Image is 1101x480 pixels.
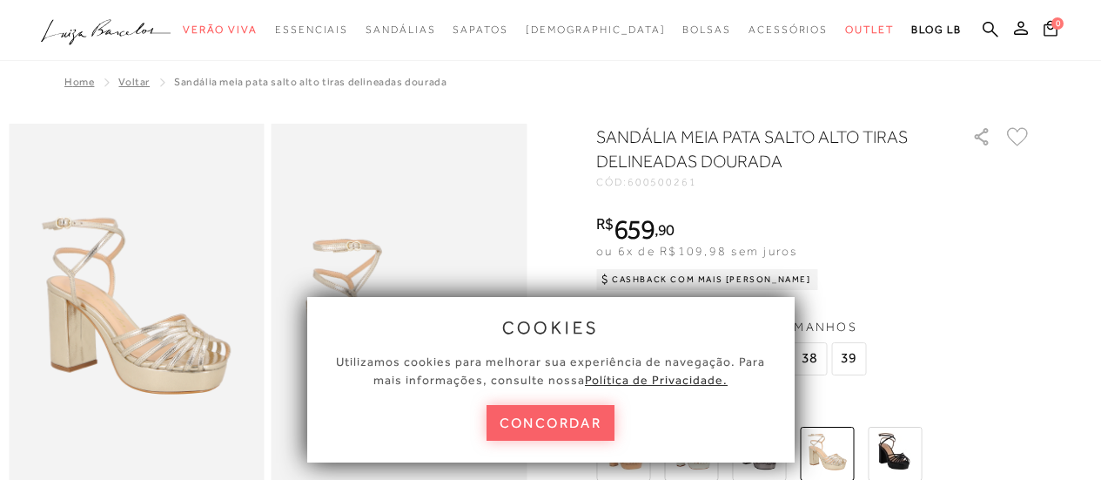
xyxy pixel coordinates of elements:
[596,408,1031,418] span: Mais cores
[174,76,446,88] span: SANDÁLIA MEIA PATA SALTO ALTO TIRAS DELINEADAS DOURADA
[118,76,150,88] a: Voltar
[911,24,962,36] span: BLOG LB
[682,24,731,36] span: Bolsas
[749,14,828,46] a: noSubCategoriesText
[64,76,94,88] a: Home
[845,24,894,36] span: Outlet
[275,14,348,46] a: noSubCategoriesText
[275,24,348,36] span: Essenciais
[585,373,728,387] a: Política de Privacidade.
[366,24,435,36] span: Sandálias
[366,14,435,46] a: noSubCategoriesText
[831,342,866,375] span: 39
[183,14,258,46] a: noSubCategoriesText
[526,24,666,36] span: [DEMOGRAPHIC_DATA]
[502,318,600,337] span: cookies
[749,24,828,36] span: Acessórios
[614,213,655,245] span: 659
[845,14,894,46] a: noSubCategoriesText
[911,14,962,46] a: BLOG LB
[183,24,258,36] span: Verão Viva
[453,24,507,36] span: Sapatos
[526,14,666,46] a: noSubCategoriesText
[658,220,675,239] span: 90
[596,269,818,290] div: Cashback com Mais [PERSON_NAME]
[628,176,697,188] span: 600500261
[487,405,615,441] button: concordar
[596,125,923,173] h1: SANDÁLIA MEIA PATA SALTO ALTO TIRAS DELINEADAS DOURADA
[596,216,614,232] i: R$
[336,355,765,387] span: Utilizamos cookies para melhorar sua experiência de navegação. Para mais informações, consulte nossa
[596,177,944,187] div: CÓD:
[453,14,507,46] a: noSubCategoriesText
[1038,19,1063,43] button: 0
[596,244,797,258] span: ou 6x de R$109,98 sem juros
[1051,17,1064,30] span: 0
[655,222,675,238] i: ,
[682,14,731,46] a: noSubCategoriesText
